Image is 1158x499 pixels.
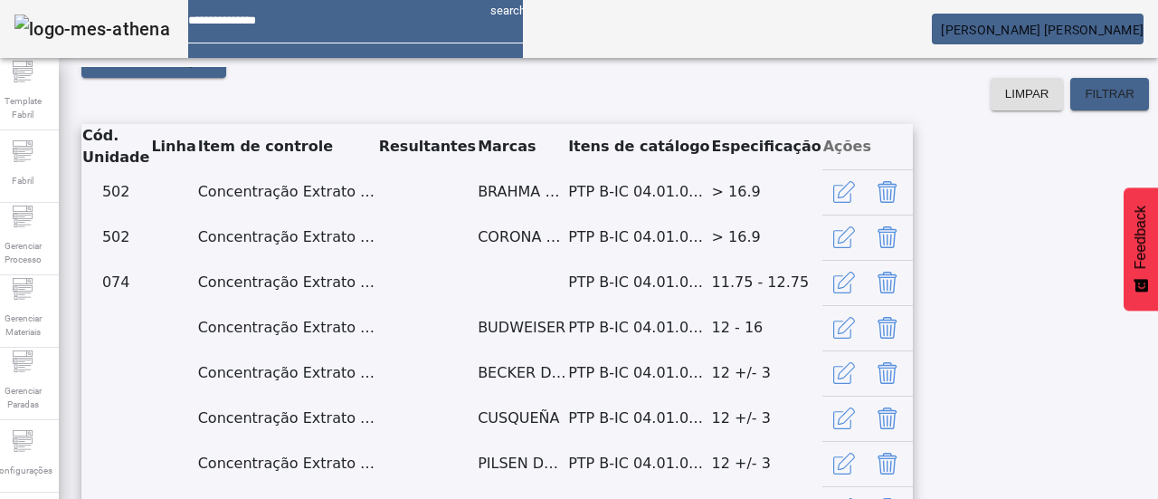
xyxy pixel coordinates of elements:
[14,14,170,43] img: logo-mes-athena
[197,124,378,169] th: Item de controle
[567,396,710,441] td: PTP B-IC 04.01.01.15
[477,441,567,486] td: PILSEN DEL SUR
[567,441,710,486] td: PTP B-IC 04.01.01.15
[6,168,39,193] span: Fabril
[567,124,710,169] th: Itens de catálogo
[1085,85,1134,103] span: FILTRAR
[711,215,822,260] td: > 16.9
[866,170,909,214] button: Delete
[378,124,477,169] th: Resultantes
[866,216,909,259] button: Delete
[477,350,567,396] td: BECKER DOBLE MALTA
[197,260,378,305] td: Concentração Extrato Inicial de fervura
[711,441,822,486] td: 12 +/- 3
[711,169,822,215] td: > 16.9
[711,350,822,396] td: 12 +/- 3
[1070,78,1149,110] button: FILTRAR
[711,396,822,441] td: 12 +/- 3
[567,260,710,305] td: PTP B-IC 04.01.01.15
[197,350,378,396] td: Concentração Extrato Inicial de fervura
[991,78,1064,110] button: LIMPAR
[1124,187,1158,311] button: Feedback - Mostrar pesquisa
[197,441,378,486] td: Concentração Extrato Inicial de fervura
[81,45,226,78] button: addESPECIFICAÇÃO
[197,215,378,260] td: Concentração Extrato Inicial de fervura
[477,396,567,441] td: CUSQUEÑA
[866,397,909,440] button: Delete
[477,169,567,215] td: BRAHMA CHOPP
[81,124,150,169] th: Cód. Unidade
[477,124,567,169] th: Marcas
[866,442,909,485] button: Delete
[866,261,909,304] button: Delete
[711,305,822,350] td: 12 - 16
[941,23,1144,37] span: [PERSON_NAME] [PERSON_NAME]
[711,124,822,169] th: Especificação
[197,305,378,350] td: Concentração Extrato Inicial de fervura
[866,351,909,395] button: Delete
[567,169,710,215] td: PTP B-IC 04.01.01.15
[567,350,710,396] td: PTP B-IC 04.01.01.15
[567,305,710,350] td: PTP B-IC 04.01.01.15
[81,260,150,305] td: 074
[81,169,150,215] td: 502
[477,215,567,260] td: CORONA EXTRA
[197,396,378,441] td: Concentração Extrato Inicial de fervura
[822,124,913,169] th: Ações
[866,306,909,350] button: Delete
[567,215,710,260] td: PTP B-IC 04.01.01.15
[477,305,567,350] td: BUDWEISER
[197,169,378,215] td: Concentração Extrato Inicial de fervura
[1005,85,1049,103] span: LIMPAR
[150,124,196,169] th: Linha
[1133,206,1149,269] span: Feedback
[711,260,822,305] td: 11.75 - 12.75
[81,215,150,260] td: 502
